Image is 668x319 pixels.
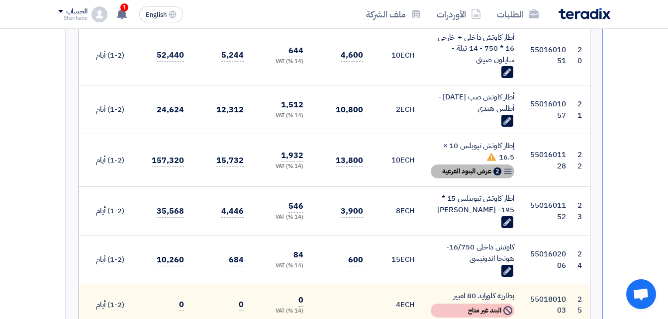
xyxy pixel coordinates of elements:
[260,58,303,66] div: (14 %) VAT
[229,254,244,266] span: 684
[288,45,303,57] span: 644
[626,279,656,309] div: Open chat
[260,213,303,222] div: (14 %) VAT
[260,262,303,270] div: (14 %) VAT
[81,25,132,85] td: (1-2) أيام
[336,104,363,116] span: 10,800
[522,187,574,236] td: 5501601152
[120,3,128,11] span: 1
[152,155,184,167] span: 157,320
[431,140,514,162] div: إطار كاوتش تيوبلس 10 × 16.5
[288,200,303,213] span: 546
[489,2,547,26] a: الطلبات
[431,193,514,215] div: اطار كاوتش تيوبيلس 15 * 195- [PERSON_NAME]
[216,155,243,167] span: 15,732
[522,85,574,134] td: 5501601057
[574,134,590,187] td: 22
[396,104,400,115] span: 2
[371,85,423,134] td: ECH
[431,290,514,302] div: بطارية كلورايد 80 امبير
[391,155,400,165] span: 10
[341,205,363,218] span: 3,900
[81,85,132,134] td: (1-2) أيام
[221,49,244,62] span: 5,244
[81,187,132,236] td: (1-2) أيام
[81,236,132,284] td: (1-2) أيام
[431,32,514,66] div: أطار كاوتش داخلى + خارجى 16 * 750 - 14 تيلة - سايلون صينى
[157,205,184,218] span: 35,568
[493,167,501,175] span: 2
[336,155,363,167] span: 13,800
[442,168,491,175] span: عرض البنود الفرعية
[260,112,303,120] div: (14 %) VAT
[281,150,303,162] span: 1,932
[281,99,303,111] span: 1,512
[81,134,132,187] td: (1-2) أيام
[371,134,423,187] td: ECH
[358,2,429,26] a: ملف الشركة
[431,304,514,318] div: البند غير متاح
[293,249,303,261] span: 84
[260,162,303,171] div: (14 %) VAT
[371,25,423,85] td: ECH
[216,104,243,116] span: 12,312
[66,7,88,16] div: الحساب
[157,49,184,62] span: 52,440
[391,50,400,61] span: 10
[157,254,184,266] span: 10,260
[396,205,400,216] span: 8
[574,25,590,85] td: 20
[341,49,363,62] span: 4,600
[179,299,184,311] span: 0
[139,6,183,22] button: English
[371,236,423,284] td: ECH
[431,91,514,114] div: أطار كاوتش صب [DATE] - أطلس هندى
[522,236,574,284] td: 5501602006
[391,254,400,265] span: 15
[431,241,514,264] div: كاوتش داخلى 16/750- هونجا اندونيسى
[260,307,303,316] div: (14 %) VAT
[239,299,244,311] span: 0
[559,8,610,19] img: Teradix logo
[157,104,184,116] span: 24,624
[348,254,363,266] span: 600
[371,187,423,236] td: ECH
[522,25,574,85] td: 5501601051
[298,294,303,307] span: 0
[574,85,590,134] td: 21
[429,2,489,26] a: الأوردرات
[574,187,590,236] td: 23
[92,6,107,22] img: profile_test.png
[396,299,400,310] span: 4
[574,236,590,284] td: 24
[146,11,167,18] span: English
[58,15,88,21] div: Sherihane
[522,134,574,187] td: 5501601128
[221,205,244,218] span: 4,446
